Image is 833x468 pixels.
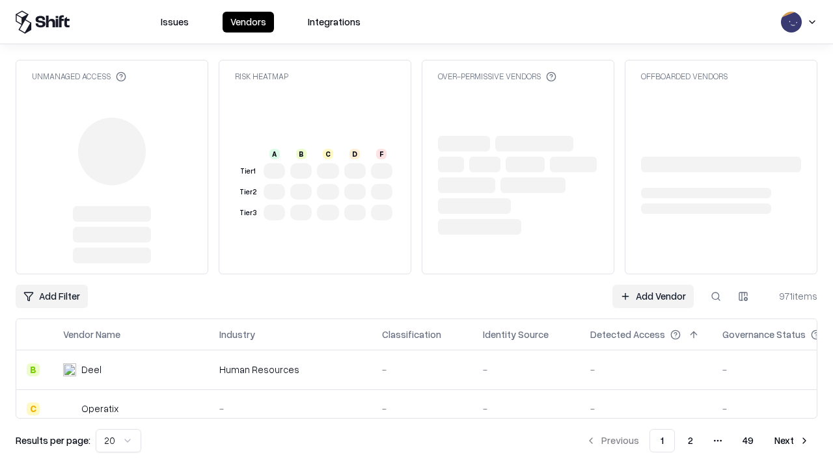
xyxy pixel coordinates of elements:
div: Over-Permissive Vendors [438,71,556,82]
div: A [269,149,280,159]
button: 1 [649,429,675,452]
div: - [219,402,361,415]
button: 2 [677,429,703,452]
div: Identity Source [483,328,549,341]
p: Results per page: [16,434,90,447]
div: Detected Access [590,328,665,341]
button: Issues [153,12,197,32]
div: Tier 2 [238,187,258,198]
div: Deel [81,363,102,376]
div: Classification [382,328,441,341]
a: Add Vendor [612,285,694,308]
div: 971 items [765,289,817,303]
div: Tier 1 [238,166,258,177]
img: Deel [63,363,76,376]
div: - [483,402,569,415]
div: - [483,363,569,376]
div: Vendor Name [63,328,120,341]
div: B [27,363,40,376]
div: B [296,149,307,159]
div: D [349,149,360,159]
div: - [590,402,702,415]
div: F [376,149,387,159]
div: Governance Status [722,328,806,341]
div: - [590,363,702,376]
div: C [323,149,333,159]
div: Operatix [81,402,118,415]
button: Integrations [300,12,368,32]
div: C [27,402,40,415]
div: - [382,402,462,415]
img: Operatix [63,402,76,415]
div: Risk Heatmap [235,71,288,82]
div: Offboarded Vendors [641,71,728,82]
div: Tier 3 [238,207,258,218]
button: Add Filter [16,285,88,308]
div: Human Resources [219,363,361,376]
nav: pagination [578,429,817,452]
button: Next [767,429,817,452]
button: 49 [732,429,764,452]
div: Unmanaged Access [32,71,126,82]
div: Industry [219,328,255,341]
button: Vendors [223,12,274,32]
div: - [382,363,462,376]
